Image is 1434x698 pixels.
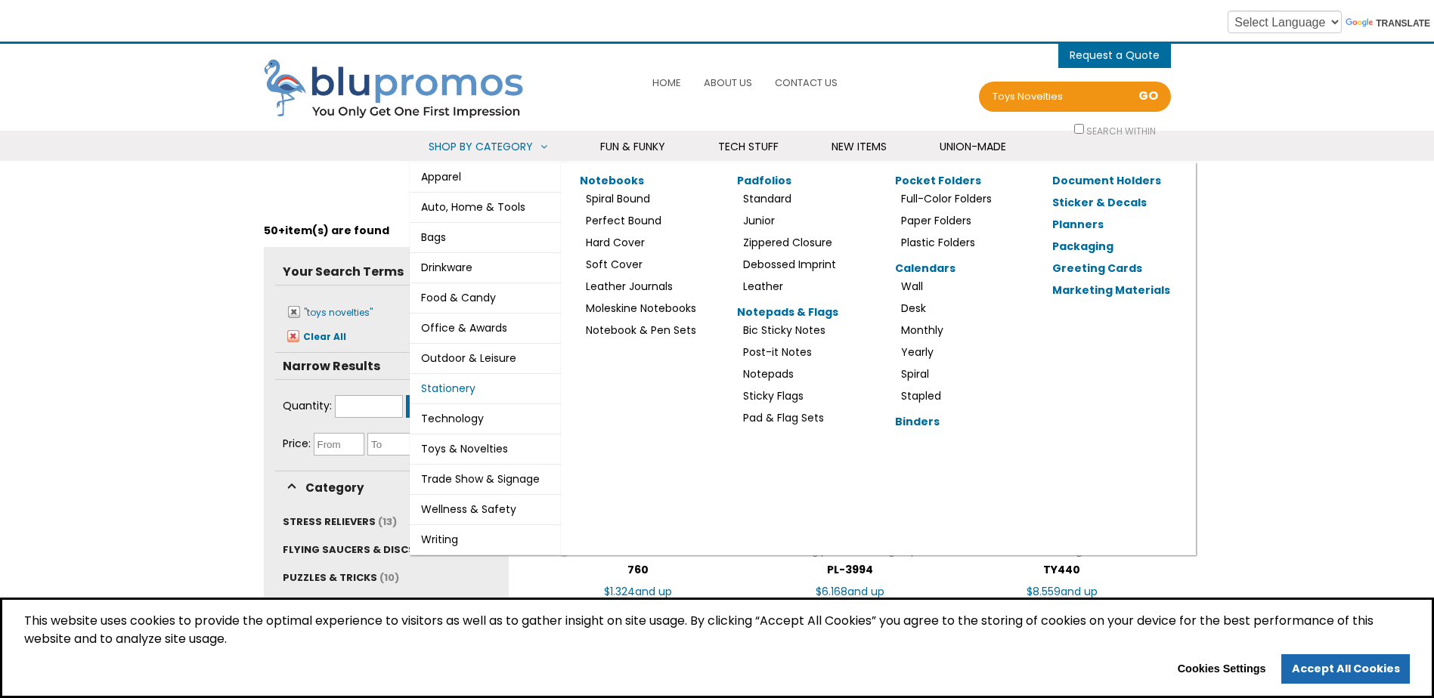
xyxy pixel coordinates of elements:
a: Shop By Category Apparel Auto, Home & Tools Bags Drinkware Food & Candy Office & Awards Outdoor &... [410,131,566,163]
a: Pocket Folders [895,173,981,188]
img: Blupromos LLC's Logo [264,59,536,121]
button: Cookies Settings [1167,657,1276,681]
a: Planners [1052,217,1104,232]
a: Fun & Funky [581,131,684,163]
span: 50+ [264,223,285,238]
a: Greeting Cards [1052,261,1142,276]
a: Stapled [901,388,941,403]
span: Category [302,478,367,497]
a: Technology [421,411,484,426]
h5: Narrow Results [275,353,497,379]
a: Monthly [901,323,943,338]
a: STRESS RELIEVERS (13) [283,514,397,529]
img: Google Translate [1346,18,1376,29]
a: Debossed Imprint [743,257,836,272]
h5: Your Search Terms [275,258,497,285]
a: Toys & Novelties [421,441,508,456]
a: Full-Color Folders [901,191,992,206]
a: Tech Stuff [699,131,798,163]
span: 760 [627,562,649,577]
a: About Us [700,66,756,99]
a: Notepads & Flags [737,304,838,320]
a: Writing [421,532,458,547]
span: (13) [378,514,397,529]
a: Desk [901,301,926,316]
a: Junior [743,213,775,228]
span: $8.559 [1027,584,1098,599]
span: Price [283,436,311,451]
span: Fun & Funky [600,139,665,154]
a: Notebooks [580,173,644,188]
a: Clear All [283,328,346,344]
span: and up [635,584,672,599]
a: Calendars [895,261,955,276]
span: Union-Made [940,139,1006,154]
a: Food & Candy [421,290,496,305]
a: Notepads [743,366,794,381]
a: Moleskine Notebooks [586,301,696,316]
span: Clear All [303,330,346,343]
a: FLYING SAUCERS & DISCS (11) [283,542,434,557]
a: Zippered Closure [743,235,832,250]
a: Sticker & Decals [1052,195,1147,210]
a: "toys novelties" [283,304,373,320]
span: Quantity [283,398,332,413]
span: $1.324 [604,584,672,599]
a: Spiral Bound [586,191,650,206]
a: Sticky Flags [743,388,804,403]
span: and up [847,584,884,599]
a: Post-it Notes [743,344,812,360]
a: Bags [421,230,446,245]
a: Outdoor & Leisure [421,351,516,366]
button: items - Cart [1070,44,1160,66]
a: Union-Made [921,131,1025,163]
a: Wellness & Safety [421,502,516,517]
a: Pad & Flag Sets [743,410,824,425]
a: Leather [743,279,783,294]
a: Document Holders [1052,173,1161,188]
a: Notebook & Pen Sets [586,323,696,338]
input: From [314,433,365,456]
a: Soft Cover [586,257,643,272]
a: Trade Show & Signage [421,471,540,486]
a: New Items [813,131,906,163]
span: items - Cart [1070,48,1160,66]
a: Category [283,479,367,496]
span: (10) [379,570,399,585]
a: PUZZLES & TRICKS (10) [283,570,399,585]
input: Apply [406,395,443,418]
input: To [367,433,419,456]
span: About Us [704,76,752,90]
a: Stationery [421,381,475,396]
a: Auto, Home & Tools [421,199,525,215]
span: New Items [832,139,887,154]
a: Contact Us [771,66,841,99]
a: Binders [895,414,940,429]
a: Drinkware [421,260,472,275]
a: Packaging [1052,239,1113,254]
a: Standard [743,191,791,206]
a: Padfolios [737,173,791,188]
a: Spiral [901,366,929,381]
a: allow cookies [1281,654,1410,684]
span: Tech Stuff [718,139,779,154]
span: Contact Us [775,76,838,90]
span: This website uses cookies to provide the optimal experience to visitors as well as to gather insi... [24,612,1410,654]
select: Language Translate Widget [1228,11,1342,33]
a: Perfect Bound [586,213,661,228]
span: TY440 [1043,562,1080,577]
a: Office & Awards [421,320,507,335]
a: Hard Cover [586,235,645,250]
span: "toys novelties" [304,306,373,319]
a: Yearly [901,344,934,360]
a: Apparel [421,169,461,184]
span: PUZZLES & TRICKS [283,570,377,585]
a: Plastic Folders [901,235,975,250]
a: Leather Journals [586,279,673,294]
a: Home [649,66,685,99]
div: item(s) are found [264,214,1171,247]
span: $6.168 [816,584,884,599]
a: Paper Folders [901,213,971,228]
a: Marketing Materials [1052,283,1170,298]
span: and up [1061,584,1098,599]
